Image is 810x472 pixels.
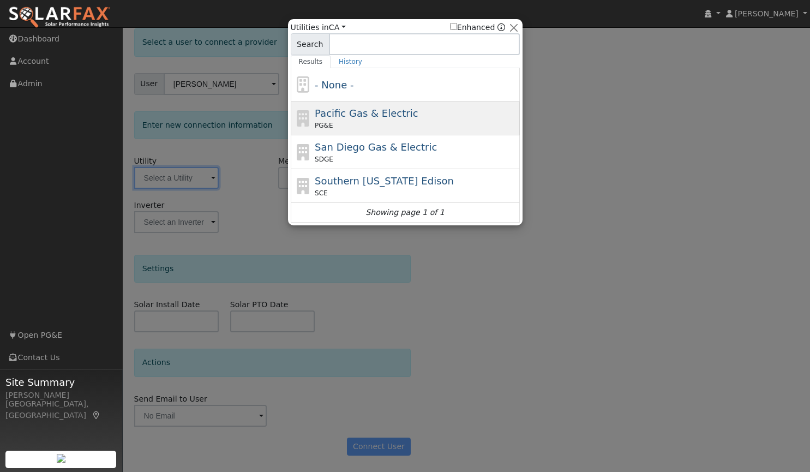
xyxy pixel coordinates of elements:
[8,6,111,29] img: SolarFax
[735,9,799,18] span: [PERSON_NAME]
[5,398,117,421] div: [GEOGRAPHIC_DATA], [GEOGRAPHIC_DATA]
[450,22,495,33] label: Enhanced
[315,141,437,153] span: San Diego Gas & Electric
[92,411,101,420] a: Map
[291,55,331,68] a: Results
[315,107,418,119] span: Pacific Gas & Electric
[450,23,457,30] input: Enhanced
[291,22,346,33] span: Utilities in
[5,375,117,390] span: Site Summary
[57,454,65,463] img: retrieve
[5,390,117,401] div: [PERSON_NAME]
[315,79,353,91] span: - None -
[315,121,333,130] span: PG&E
[315,188,328,198] span: SCE
[315,154,333,164] span: SDGE
[329,23,346,32] a: CA
[365,207,444,218] i: Showing page 1 of 1
[331,55,370,68] a: History
[497,23,505,32] a: Enhanced Providers
[315,175,454,187] span: Southern [US_STATE] Edison
[291,33,329,55] span: Search
[450,22,506,33] span: Show enhanced providers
